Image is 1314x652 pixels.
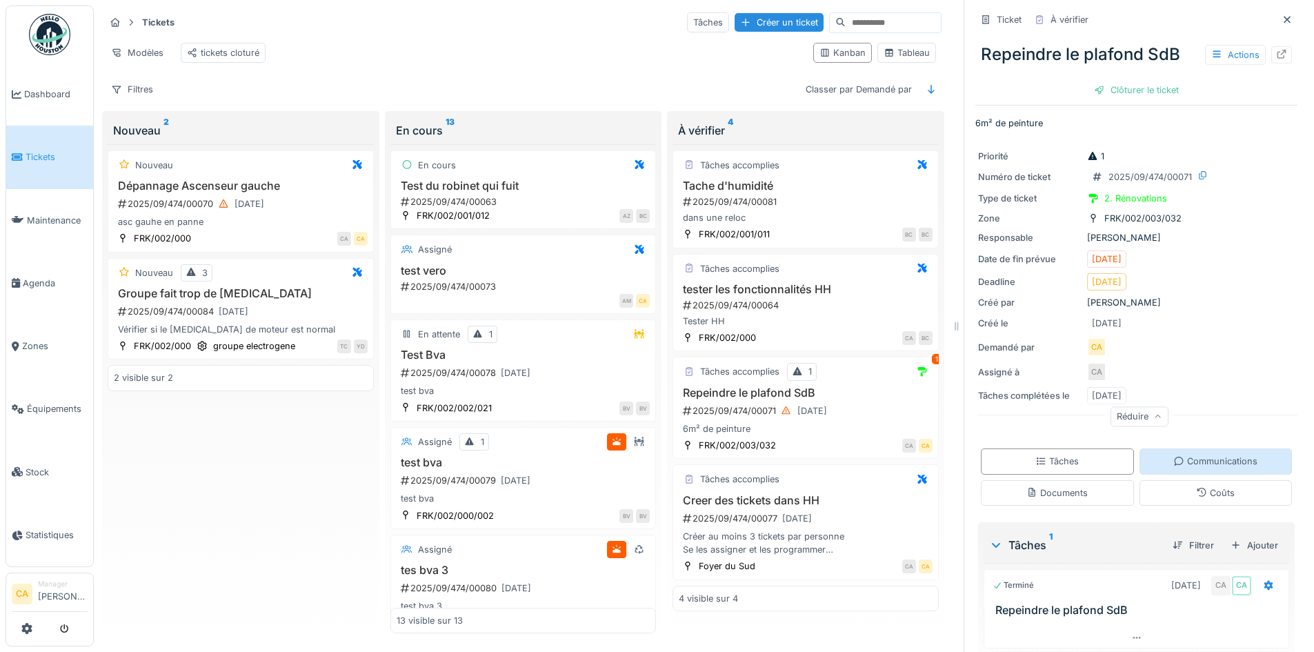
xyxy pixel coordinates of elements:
[354,232,368,246] div: CA
[399,280,650,293] div: 2025/09/474/00073
[679,530,933,556] div: Créer au moins 3 tickets par personne Se les assigner et les programmer les faire avancer dans le...
[1087,150,1104,163] div: 1
[978,231,1082,244] div: Responsable
[679,422,933,435] div: 6m² de peinture
[636,294,650,308] div: CA
[1087,337,1106,357] div: CA
[1205,45,1266,65] div: Actions
[134,339,191,353] div: FRK/002/000
[26,150,88,164] span: Tickets
[417,402,492,415] div: FRK/002/002/021
[38,579,88,589] div: Manager
[397,600,650,613] div: test bva 3
[978,296,1082,309] div: Créé par
[337,232,351,246] div: CA
[354,339,368,353] div: YD
[1104,212,1182,225] div: FRK/002/003/032
[797,404,827,417] div: [DATE]
[636,402,650,415] div: BV
[619,209,633,223] div: AZ
[6,504,93,566] a: Statistiques
[397,384,650,397] div: test bva
[399,195,650,208] div: 2025/09/474/00063
[978,275,1082,288] div: Deadline
[481,435,484,448] div: 1
[1196,486,1235,500] div: Coûts
[699,439,776,452] div: FRK/002/003/032
[6,126,93,188] a: Tickets
[1088,81,1184,99] div: Clôturer le ticket
[135,159,173,172] div: Nouveau
[12,584,32,604] li: CA
[993,580,1034,591] div: Terminé
[679,386,933,399] h3: Repeindre le plafond SdB
[978,296,1295,309] div: [PERSON_NAME]
[975,117,1297,130] p: 6m² de peinture
[978,341,1082,354] div: Demandé par
[6,441,93,504] a: Stock
[699,228,770,241] div: FRK/002/001/011
[38,579,88,609] li: [PERSON_NAME]
[679,592,738,605] div: 4 visible sur 4
[636,209,650,223] div: BC
[687,12,729,32] div: Tâches
[397,348,650,362] h3: Test Bva
[137,16,180,29] strong: Tickets
[919,331,933,345] div: BC
[418,243,452,256] div: Assigné
[728,122,733,139] sup: 4
[446,122,455,139] sup: 13
[397,264,650,277] h3: test vero
[978,170,1082,184] div: Numéro de ticket
[114,371,173,384] div: 2 visible sur 2
[27,214,88,227] span: Maintenance
[23,277,88,290] span: Agenda
[1108,170,1192,184] div: 2025/09/474/00071
[397,456,650,469] h3: test bva
[399,580,650,597] div: 2025/09/474/00080
[1211,576,1231,595] div: CA
[1026,486,1088,500] div: Documents
[978,389,1082,402] div: Tâches complétées le
[29,14,70,55] img: Badge_color-CXgf-gQk.svg
[105,43,170,63] div: Modèles
[699,560,755,573] div: Foyer du Sud
[700,473,779,486] div: Tâches accomplies
[700,159,779,172] div: Tâches accomplies
[213,339,295,353] div: groupe electrogene
[501,366,530,379] div: [DATE]
[114,179,368,192] h3: Dépannage Ascenseur gauche
[978,231,1295,244] div: [PERSON_NAME]
[679,494,933,507] h3: Creer des tickets dans HH
[397,614,463,627] div: 13 visible sur 13
[1111,406,1168,426] div: Réduire
[1173,455,1257,468] div: Communications
[1167,536,1220,555] div: Filtrer
[117,303,368,320] div: 2025/09/474/00084
[135,266,173,279] div: Nouveau
[418,435,452,448] div: Assigné
[134,232,191,245] div: FRK/002/000
[619,509,633,523] div: BV
[397,564,650,577] h3: tes bva 3
[117,195,368,213] div: 2025/09/474/00070
[114,287,368,300] h3: Groupe fait trop de [MEDICAL_DATA]
[997,13,1022,26] div: Ticket
[902,439,916,453] div: CA
[700,365,779,378] div: Tâches accomplies
[1092,275,1122,288] div: [DATE]
[782,512,812,525] div: [DATE]
[27,402,88,415] span: Équipements
[819,46,866,59] div: Kanban
[6,377,93,440] a: Équipements
[700,262,779,275] div: Tâches accomplies
[679,179,933,192] h3: Tache d'humidité
[1092,317,1122,330] div: [DATE]
[114,323,368,336] div: Vérifier si le [MEDICAL_DATA] de moteur est normal
[489,328,492,341] div: 1
[884,46,930,59] div: Tableau
[1171,579,1201,592] div: [DATE]
[6,63,93,126] a: Dashboard
[619,294,633,308] div: AM
[22,339,88,353] span: Zones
